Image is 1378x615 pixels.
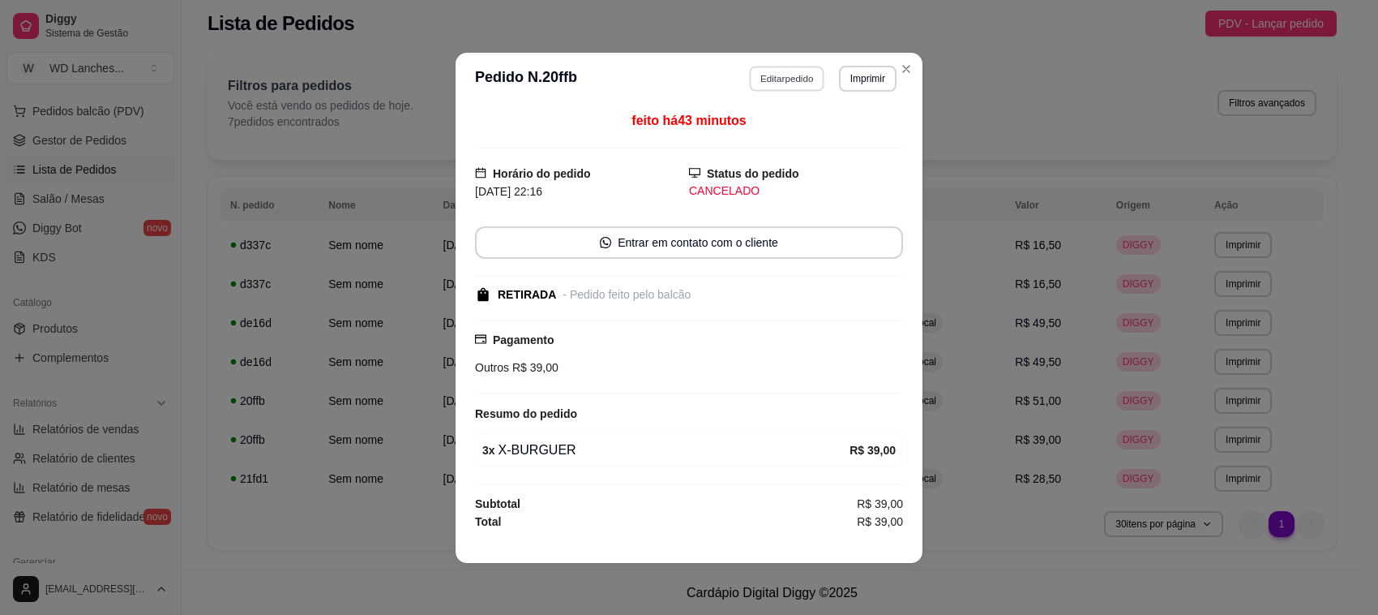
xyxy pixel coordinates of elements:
strong: R$ 39,00 [849,444,896,457]
span: R$ 39,00 [509,361,558,374]
span: feito há 43 minutos [631,114,746,127]
div: CANCELADO [689,183,903,200]
button: whats-appEntrar em contato com o cliente [475,226,903,259]
h3: Pedido N. 20ffb [475,66,577,92]
span: whats-app [600,237,611,248]
div: - Pedido feito pelo balcão [563,286,691,303]
strong: Subtotal [475,497,520,510]
strong: Pagamento [493,333,554,346]
span: R$ 39,00 [857,495,903,513]
strong: Status do pedido [707,167,799,180]
strong: 3 x [482,444,495,457]
span: [DATE] 22:16 [475,185,542,198]
span: credit-card [475,333,486,345]
button: Close [893,56,919,82]
strong: Horário do pedido [493,167,591,180]
button: Imprimir [839,66,897,92]
div: X-BURGUER [482,441,849,460]
button: Editarpedido [750,66,825,91]
div: RETIRADA [498,286,556,303]
span: R$ 39,00 [857,513,903,531]
span: Outros [475,361,509,374]
span: calendar [475,167,486,178]
strong: Resumo do pedido [475,407,577,420]
strong: Total [475,515,501,528]
span: desktop [689,167,700,178]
